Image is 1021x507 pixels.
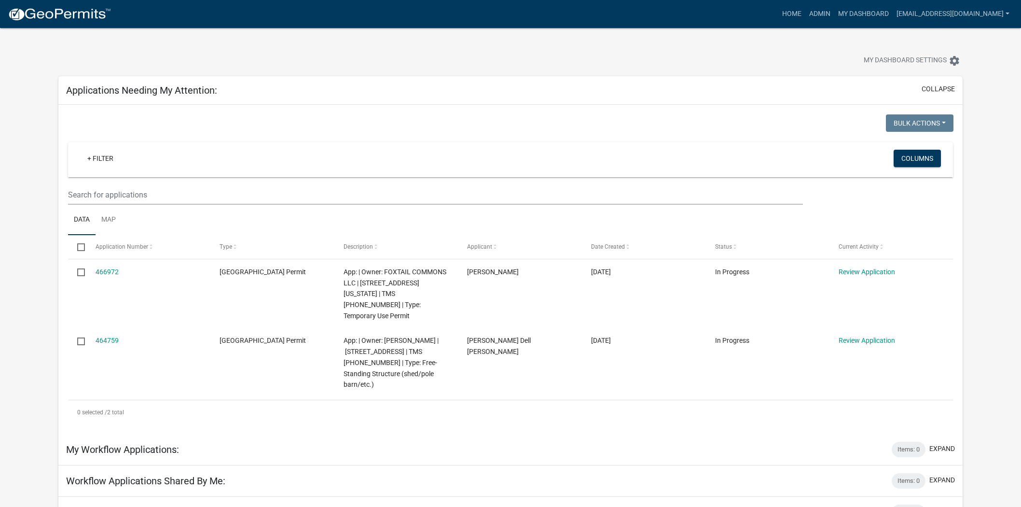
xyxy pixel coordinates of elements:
[467,268,519,276] span: Preston Parfitt
[96,205,122,236] a: Map
[929,444,955,454] button: expand
[892,473,925,489] div: Items: 0
[582,235,706,258] datatable-header-cell: Date Created
[334,235,458,258] datatable-header-cell: Description
[886,114,953,132] button: Bulk Actions
[834,5,893,23] a: My Dashboard
[467,337,531,355] span: Lucy Dell Bryan
[68,185,803,205] input: Search for applications
[864,55,947,67] span: My Dashboard Settings
[68,400,953,424] div: 2 total
[893,5,1013,23] a: [EMAIL_ADDRESS][DOMAIN_NAME]
[77,409,107,416] span: 0 selected /
[80,150,121,167] a: + Filter
[892,442,925,457] div: Items: 0
[922,84,955,94] button: collapse
[458,235,582,258] datatable-header-cell: Applicant
[344,337,439,388] span: App: | Owner: BRYAN LUCY DELL | 380 MACEDONIA RD | TMS 038-00-03-004 | Type: Free-Standing Struct...
[68,205,96,236] a: Data
[839,337,895,344] a: Review Application
[839,243,879,250] span: Current Activity
[715,268,749,276] span: In Progress
[66,444,179,455] h5: My Workflow Applications:
[829,235,953,258] datatable-header-cell: Current Activity
[715,337,749,344] span: In Progress
[66,475,225,487] h5: Workflow Applications Shared By Me:
[58,105,963,434] div: collapse
[344,243,373,250] span: Description
[839,268,895,276] a: Review Application
[220,268,306,276] span: Jasper County Building Permit
[949,55,960,67] i: settings
[894,150,941,167] button: Columns
[86,235,210,258] datatable-header-cell: Application Number
[715,243,732,250] span: Status
[68,235,86,258] datatable-header-cell: Select
[929,475,955,485] button: expand
[96,268,119,276] a: 466972
[96,337,119,344] a: 464759
[591,337,611,344] span: 08/16/2025
[220,243,232,250] span: Type
[344,268,446,320] span: App: | Owner: FOXTAIL COMMONS LLC | 6 Leatherback Lane Ridgeland South Carolina | TMS 081-00-03-0...
[96,243,148,250] span: Application Number
[591,268,611,276] span: 08/20/2025
[778,5,805,23] a: Home
[66,84,217,96] h5: Applications Needing My Attention:
[591,243,625,250] span: Date Created
[467,243,492,250] span: Applicant
[220,337,306,344] span: Jasper County Building Permit
[705,235,829,258] datatable-header-cell: Status
[856,51,968,70] button: My Dashboard Settingssettings
[210,235,334,258] datatable-header-cell: Type
[805,5,834,23] a: Admin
